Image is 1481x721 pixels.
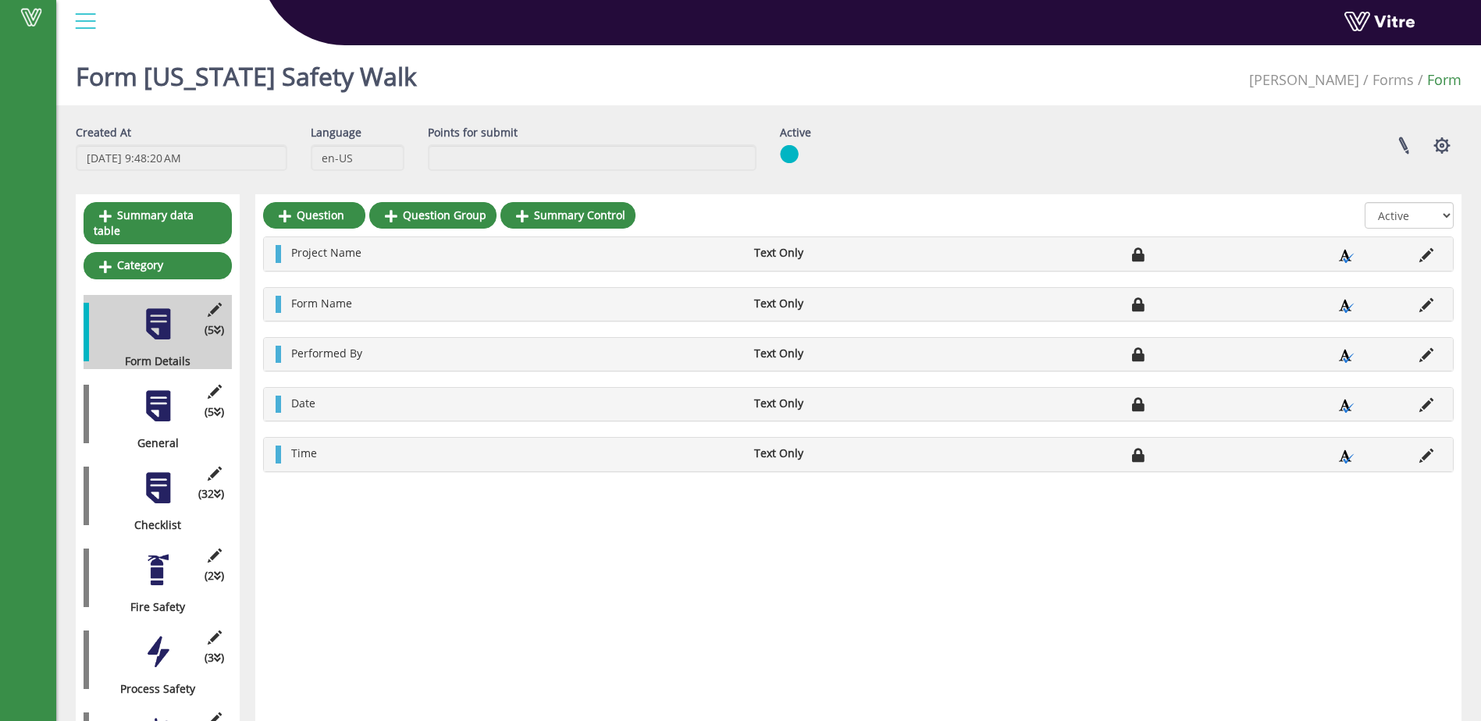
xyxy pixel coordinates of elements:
span: (5 ) [205,404,224,420]
h1: Form [US_STATE] Safety Walk [76,39,417,105]
a: Question [263,202,365,229]
li: Text Only [746,396,920,411]
div: General [84,435,220,451]
span: 379 [1249,70,1359,89]
span: (2 ) [205,568,224,584]
div: Form Details [84,353,220,369]
span: Performed By [291,346,362,360]
label: Active [780,125,811,140]
a: Forms [1372,70,1414,89]
li: Text Only [746,446,920,461]
div: Fire Safety [84,599,220,615]
span: (32 ) [198,486,224,502]
div: Checklist [84,517,220,533]
span: Time [291,446,317,460]
span: Date [291,396,315,410]
li: Text Only [746,346,920,361]
span: Form Name [291,296,352,311]
label: Created At [76,125,131,140]
li: Form [1414,70,1461,91]
label: Points for submit [428,125,518,140]
div: Process Safety [84,681,220,697]
a: Category [84,252,232,279]
span: (5 ) [205,322,224,338]
a: Summary data table [84,202,232,244]
a: Summary Control [500,202,635,229]
a: Question Group [369,202,497,229]
img: yes [780,144,799,164]
span: Project Name [291,245,361,260]
li: Text Only [746,296,920,311]
span: (3 ) [205,650,224,666]
li: Text Only [746,245,920,261]
label: Language [311,125,361,140]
